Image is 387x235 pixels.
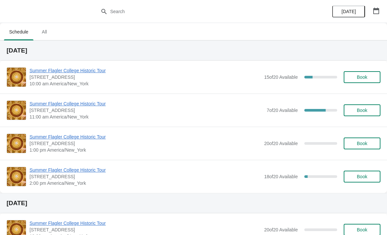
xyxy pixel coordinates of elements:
span: [STREET_ADDRESS] [30,173,261,180]
span: Book [357,174,367,179]
span: 18 of 20 Available [264,174,298,179]
button: Book [344,104,380,116]
span: 20 of 20 Available [264,227,298,232]
span: 11:00 am America/New_York [30,114,263,120]
span: Book [357,108,367,113]
span: 2:00 pm America/New_York [30,180,261,186]
img: Summer Flagler College Historic Tour | 74 King Street, St. Augustine, FL, USA | 10:00 am America/... [7,68,26,87]
button: Book [344,171,380,182]
span: [STREET_ADDRESS] [30,226,261,233]
span: [STREET_ADDRESS] [30,74,261,80]
span: Summer Flagler College Historic Tour [30,134,261,140]
span: Summer Flagler College Historic Tour [30,220,261,226]
span: Summer Flagler College Historic Tour [30,67,261,74]
span: All [36,26,52,38]
img: Summer Flagler College Historic Tour | 74 King Street, St. Augustine, FL, USA | 2:00 pm America/N... [7,167,26,186]
img: Summer Flagler College Historic Tour | 74 King Street, St. Augustine, FL, USA | 11:00 am America/... [7,101,26,120]
input: Search [110,6,290,17]
span: 20 of 20 Available [264,141,298,146]
span: Summer Flagler College Historic Tour [30,100,263,107]
span: 1:00 pm America/New_York [30,147,261,153]
span: Schedule [4,26,33,38]
span: Summer Flagler College Historic Tour [30,167,261,173]
button: Book [344,71,380,83]
span: 10:00 am America/New_York [30,80,261,87]
h2: [DATE] [7,47,380,54]
span: [STREET_ADDRESS] [30,140,261,147]
span: [DATE] [341,9,356,14]
h2: [DATE] [7,200,380,206]
button: Book [344,138,380,149]
span: 7 of 20 Available [267,108,298,113]
span: [STREET_ADDRESS] [30,107,263,114]
span: Book [357,75,367,80]
button: [DATE] [332,6,365,17]
span: Book [357,227,367,232]
span: 15 of 20 Available [264,75,298,80]
img: Summer Flagler College Historic Tour | 74 King Street, St. Augustine, FL, USA | 1:00 pm America/N... [7,134,26,153]
span: Book [357,141,367,146]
